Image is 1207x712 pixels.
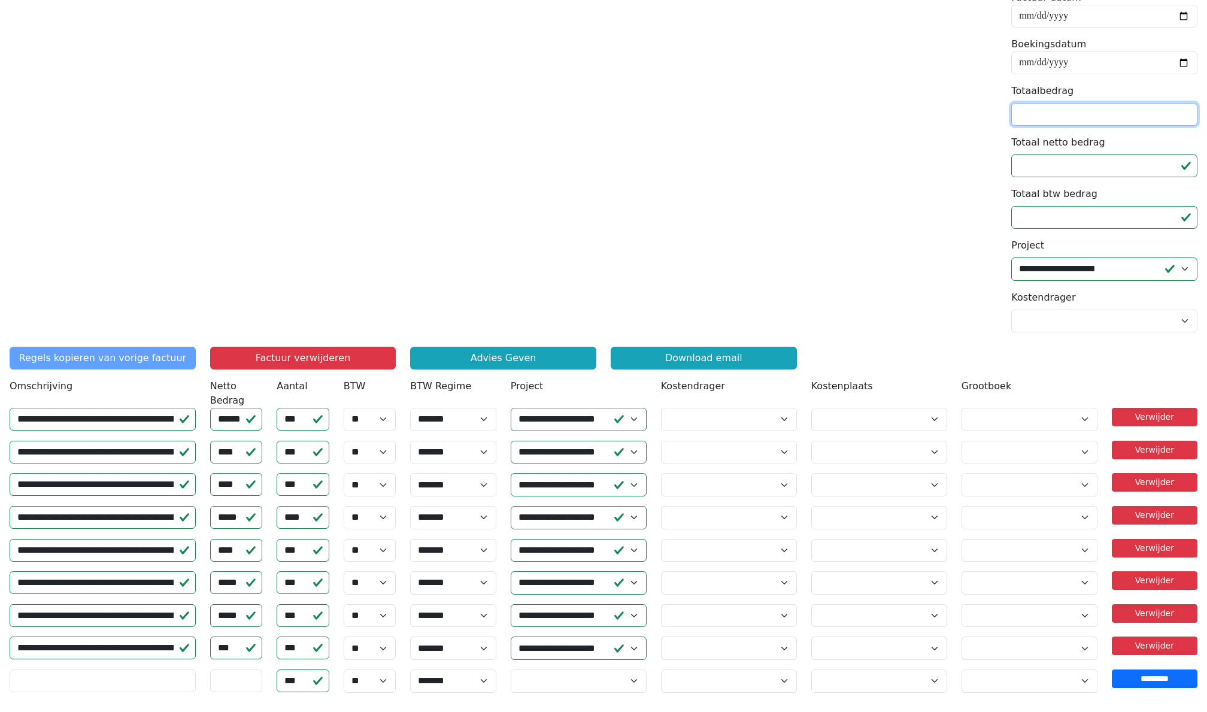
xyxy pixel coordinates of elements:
[1112,637,1197,655] a: Verwijder
[1011,37,1086,51] label: Boekingsdatum
[1011,135,1105,150] label: Totaal netto bedrag
[1011,290,1075,305] label: Kostendrager
[410,347,596,369] a: Advies Geven
[1112,571,1197,590] a: Verwijder
[10,379,72,393] label: Omschrijving
[344,379,366,393] label: BTW
[1011,238,1044,253] label: Project
[1112,473,1197,492] a: Verwijder
[811,379,873,393] label: Kostenplaats
[511,379,544,393] label: Project
[1112,539,1197,558] a: Verwijder
[1112,408,1197,426] a: Verwijder
[277,379,307,393] label: Aantal
[1011,84,1073,98] label: Totaalbedrag
[210,347,396,369] button: Factuur verwijderen
[1112,604,1197,623] a: Verwijder
[611,347,797,369] a: Download email
[661,379,725,393] label: Kostendrager
[410,379,471,393] label: BTW Regime
[1011,187,1097,201] label: Totaal btw bedrag
[210,379,263,408] label: Netto Bedrag
[962,379,1012,393] label: Grootboek
[1112,441,1197,459] a: Verwijder
[1112,506,1197,525] a: Verwijder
